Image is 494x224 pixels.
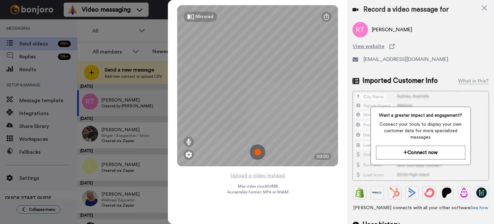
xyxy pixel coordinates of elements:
span: View website [352,43,384,50]
span: Max video size: 500 MB [238,184,278,189]
img: tab_keywords_by_traffic_grey.svg [64,37,69,43]
button: Connect now [376,146,465,160]
img: Hubspot [389,188,400,198]
span: Imported Customer Info [362,76,438,86]
button: Upload a video instead [229,171,287,180]
span: Want a greater impact and engagement? [376,112,465,119]
img: ic_record_start.svg [250,144,265,160]
img: Drip [459,188,469,198]
a: View website [352,43,489,50]
span: Acceptable format: MP4 or WebM [227,190,288,195]
span: [EMAIL_ADDRESS][DOMAIN_NAME] [363,55,448,63]
div: Domain Overview [24,38,58,42]
img: ic_gear.svg [186,151,192,158]
img: website_grey.svg [10,17,15,22]
img: Ontraport [372,188,382,198]
span: [PERSON_NAME] connects with all your other software [352,205,489,211]
img: tab_domain_overview_orange.svg [17,37,23,43]
a: See how [471,206,488,210]
div: Domain: [DOMAIN_NAME] [17,17,71,22]
div: Keywords by Traffic [71,38,108,42]
div: v 4.0.25 [18,10,32,15]
div: What is this? [458,77,489,85]
img: Shopify [355,188,365,198]
img: Patreon [442,188,452,198]
img: ConvertKit [424,188,435,198]
img: logo_orange.svg [10,10,15,15]
img: ActiveCampaign [407,188,417,198]
span: Connect your tools to display your own customer data for more specialized messages [376,121,465,141]
div: 00:00 [314,153,332,160]
img: GoHighLevel [476,188,487,198]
